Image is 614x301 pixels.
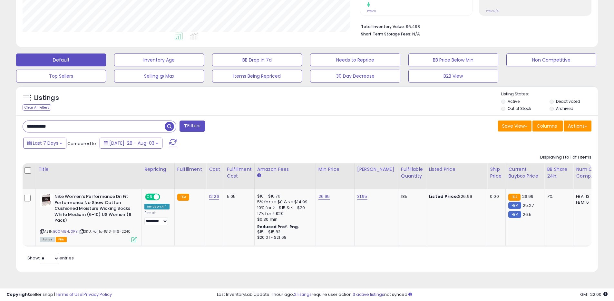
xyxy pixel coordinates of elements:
[318,193,330,200] a: 26.95
[294,291,312,297] a: 2 listings
[23,138,66,149] button: Last 7 Days
[114,53,204,66] button: Inventory Age
[144,166,172,173] div: Repricing
[357,193,367,200] a: 31.95
[310,70,400,83] button: 30 Day Decrease
[257,205,311,211] div: 10% for >= $15 & <= $20
[257,235,311,240] div: $20.01 - $21.68
[429,194,482,199] div: $26.99
[227,194,249,199] div: 5.05
[40,194,53,207] img: 41-hIdoCC5L._SL40_.jpg
[564,121,591,131] button: Actions
[217,292,608,298] div: Last InventoryLab Update: 1 hour ago, require user action, not synced.
[144,204,170,209] div: Amazon AI *
[100,138,162,149] button: [DATE]-28 - Aug-03
[146,194,154,200] span: ON
[401,194,421,199] div: 185
[361,22,587,30] li: $6,498
[498,121,531,131] button: Save View
[576,166,599,180] div: Num of Comp.
[547,194,568,199] div: 7%
[506,53,596,66] button: Non Competitive
[114,70,204,83] button: Selling @ Max
[508,194,520,201] small: FBA
[408,53,498,66] button: BB Price Below Min
[318,166,352,173] div: Min Price
[508,99,520,104] label: Active
[576,199,597,205] div: FBM: 6
[353,291,384,297] a: 3 active listings
[34,93,59,102] h5: Listings
[429,193,458,199] b: Listed Price:
[209,193,219,200] a: 12.26
[361,31,411,37] b: Short Term Storage Fees:
[537,123,557,129] span: Columns
[486,9,499,13] small: Prev: N/A
[401,166,423,180] div: Fulfillable Quantity
[6,291,30,297] strong: Copyright
[83,291,112,297] a: Privacy Policy
[508,166,541,180] div: Current Buybox Price
[412,31,420,37] span: N/A
[67,141,97,147] span: Compared to:
[532,121,563,131] button: Columns
[177,194,189,201] small: FBA
[180,121,205,132] button: Filters
[257,224,299,229] b: Reduced Prof. Rng.
[212,53,302,66] button: BB Drop in 7d
[367,9,376,13] small: Prev: 0
[429,166,484,173] div: Listed Price
[310,53,400,66] button: Needs to Reprice
[408,70,498,83] button: B2B View
[522,193,534,199] span: 26.99
[257,211,311,217] div: 17% for > $20
[490,166,503,180] div: Ship Price
[227,166,252,180] div: Fulfillment Cost
[556,106,573,111] label: Archived
[55,291,83,297] a: Terms of Use
[27,255,74,261] span: Show: entries
[357,166,395,173] div: [PERSON_NAME]
[490,194,501,199] div: 0.00
[523,202,534,209] span: 25.27
[361,24,405,29] b: Total Inventory Value:
[53,229,78,234] a: B00M8HJ0PY
[16,70,106,83] button: Top Sellers
[16,53,106,66] button: Default
[576,194,597,199] div: FBA: 13
[508,211,521,218] small: FBM
[508,106,531,111] label: Out of Stock
[257,173,261,179] small: Amazon Fees.
[144,211,170,225] div: Preset:
[523,211,532,218] span: 26.5
[79,229,131,234] span: | SKU: Kohls-1513-1146-2240
[109,140,154,146] span: [DATE]-28 - Aug-03
[257,166,313,173] div: Amazon Fees
[501,91,598,97] p: Listing States:
[257,199,311,205] div: 5% for >= $0 & <= $14.99
[40,237,55,242] span: All listings currently available for purchase on Amazon
[23,104,51,111] div: Clear All Filters
[159,194,170,200] span: OFF
[6,292,112,298] div: seller snap | |
[508,202,521,209] small: FBM
[177,166,203,173] div: Fulfillment
[257,229,311,235] div: $15 - $15.83
[40,194,137,241] div: ASIN:
[547,166,570,180] div: BB Share 24h.
[209,166,221,173] div: Cost
[212,70,302,83] button: Items Being Repriced
[257,217,311,222] div: $0.30 min
[580,291,608,297] span: 2025-08-11 22:00 GMT
[54,194,133,225] b: Nike Women's Performance Dri Fit Performance No Show Cotton Cushioned Moisture Wicking Socks Whit...
[257,194,311,199] div: $10 - $10.76
[38,166,139,173] div: Title
[540,154,591,160] div: Displaying 1 to 1 of 1 items
[56,237,67,242] span: FBA
[556,99,580,104] label: Deactivated
[33,140,58,146] span: Last 7 Days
